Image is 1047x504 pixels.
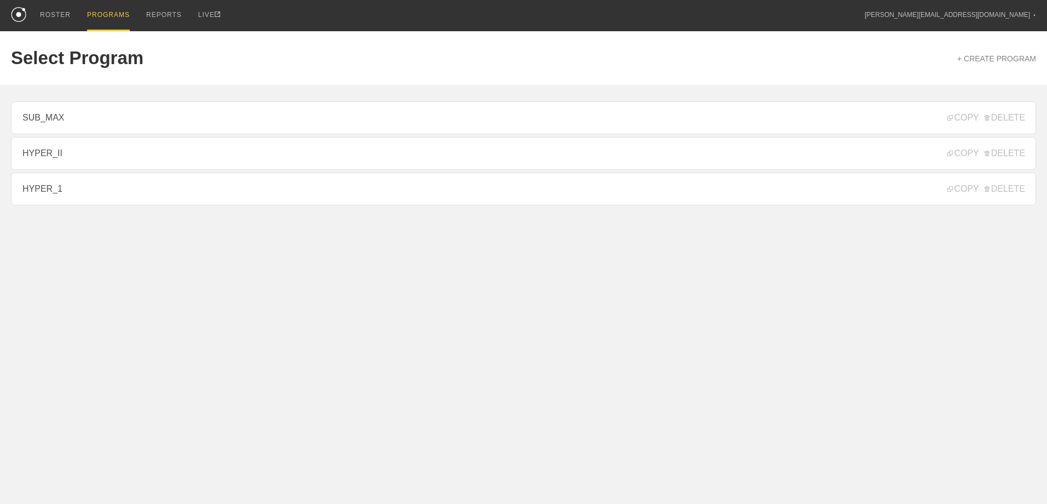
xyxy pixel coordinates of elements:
[11,173,1036,205] a: HYPER_1
[957,54,1036,63] a: + CREATE PROGRAM
[1033,12,1036,19] div: ▼
[992,451,1047,504] iframe: Chat Widget
[11,7,26,22] img: logo
[985,113,1025,123] span: DELETE
[947,184,979,194] span: COPY
[947,148,979,158] span: COPY
[947,113,979,123] span: COPY
[985,148,1025,158] span: DELETE
[11,137,1036,170] a: HYPER_II
[985,184,1025,194] span: DELETE
[11,101,1036,134] a: SUB_MAX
